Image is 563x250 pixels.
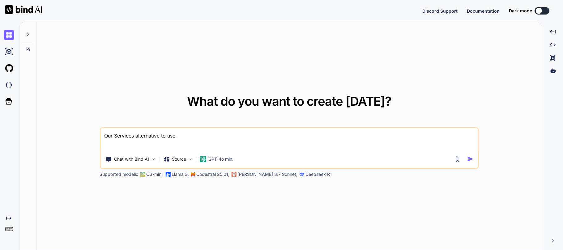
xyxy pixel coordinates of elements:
[467,8,500,14] button: Documentation
[4,63,14,74] img: githubLight
[237,171,297,177] p: [PERSON_NAME] 3.7 Sonnet,
[454,155,461,163] img: attachment
[146,171,164,177] p: O3-mini,
[191,172,195,176] img: Mistral-AI
[208,156,235,162] p: GPT-4o min..
[4,80,14,90] img: darkCloudIdeIcon
[200,156,206,162] img: GPT-4o mini
[151,156,156,162] img: Pick Tools
[114,156,149,162] p: Chat with Bind AI
[5,5,42,14] img: Bind AI
[140,172,145,177] img: GPT-4
[467,156,474,162] img: icon
[231,172,236,177] img: claude
[172,171,189,177] p: Llama 3,
[196,171,229,177] p: Codestral 25.01,
[422,8,458,14] button: Discord Support
[172,156,186,162] p: Source
[100,171,138,177] p: Supported models:
[165,172,170,177] img: Llama2
[299,172,304,177] img: claude
[4,46,14,57] img: ai-studio
[187,94,391,109] span: What do you want to create [DATE]?
[4,30,14,40] img: chat
[305,171,332,177] p: Deepseek R1
[188,156,193,162] img: Pick Models
[100,128,478,151] textarea: Our Services alternative to use.
[509,8,532,14] span: Dark mode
